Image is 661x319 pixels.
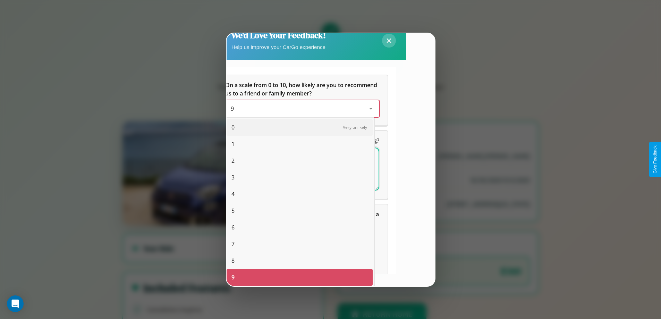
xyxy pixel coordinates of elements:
[231,105,234,112] span: 9
[231,123,235,132] span: 0
[225,81,379,97] span: On a scale from 0 to 10, how likely are you to recommend us to a friend or family member?
[231,30,326,41] h2: We'd Love Your Feedback!
[227,119,373,136] div: 0
[227,236,373,252] div: 7
[7,295,24,312] div: Open Intercom Messenger
[227,286,373,302] div: 10
[227,152,373,169] div: 2
[227,136,373,152] div: 1
[227,202,373,219] div: 5
[653,145,658,174] div: Give Feedback
[227,186,373,202] div: 4
[225,81,379,98] h5: On a scale from 0 to 10, how likely are you to recommend us to a friend or family member?
[225,210,380,226] span: Which of the following features do you value the most in a vehicle?
[227,252,373,269] div: 8
[231,240,235,248] span: 7
[225,137,379,144] span: What can we do to make your experience more satisfying?
[231,257,235,265] span: 8
[217,75,388,125] div: On a scale from 0 to 10, how likely are you to recommend us to a friend or family member?
[231,190,235,198] span: 4
[231,173,235,182] span: 3
[231,140,235,148] span: 1
[227,269,373,286] div: 9
[231,223,235,232] span: 6
[343,124,367,130] span: Very unlikely
[225,100,379,117] div: On a scale from 0 to 10, how likely are you to recommend us to a friend or family member?
[227,219,373,236] div: 6
[231,42,326,52] p: Help us improve your CarGo experience
[231,207,235,215] span: 5
[231,273,235,282] span: 9
[227,169,373,186] div: 3
[231,157,235,165] span: 2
